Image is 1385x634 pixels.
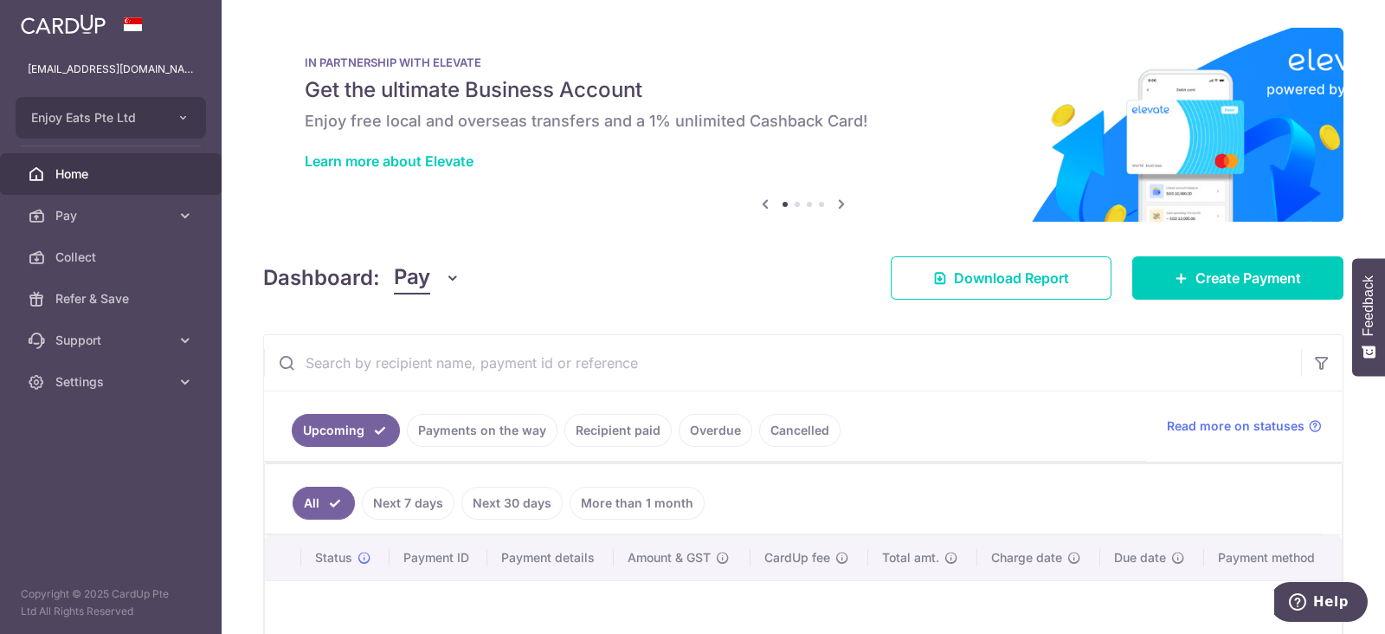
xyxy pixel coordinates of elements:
[891,256,1111,300] a: Download Report
[570,487,705,520] a: More than 1 month
[305,55,1302,69] p: IN PARTNERSHIP WITH ELEVATE
[628,549,711,566] span: Amount & GST
[55,290,170,307] span: Refer & Save
[882,549,939,566] span: Total amt.
[991,549,1062,566] span: Charge date
[16,97,206,139] button: Enjoy Eats Pte Ltd
[1361,275,1376,336] span: Feedback
[1114,549,1166,566] span: Due date
[390,535,487,580] th: Payment ID
[305,111,1302,132] h6: Enjoy free local and overseas transfers and a 1% unlimited Cashback Card!
[292,414,400,447] a: Upcoming
[55,249,170,266] span: Collect
[305,76,1302,104] h5: Get the ultimate Business Account
[1167,417,1304,435] span: Read more on statuses
[407,414,557,447] a: Payments on the way
[315,549,352,566] span: Status
[28,61,194,78] p: [EMAIL_ADDRESS][DOMAIN_NAME]
[1167,417,1322,435] a: Read more on statuses
[461,487,563,520] a: Next 30 days
[1132,256,1343,300] a: Create Payment
[679,414,752,447] a: Overdue
[55,207,170,224] span: Pay
[264,335,1301,391] input: Search by recipient name, payment id or reference
[1352,258,1385,376] button: Feedback - Show survey
[55,373,170,391] span: Settings
[55,332,170,349] span: Support
[293,487,355,520] a: All
[487,535,615,580] th: Payment details
[1204,535,1342,580] th: Payment method
[263,28,1343,222] img: Renovation banner
[954,268,1069,288] span: Download Report
[564,414,672,447] a: Recipient paid
[362,487,454,520] a: Next 7 days
[394,262,430,294] span: Pay
[1274,582,1368,625] iframe: Opens a widget where you can find more information
[263,262,380,294] h4: Dashboard:
[759,414,841,447] a: Cancelled
[764,549,830,566] span: CardUp fee
[394,262,461,294] button: Pay
[1195,268,1301,288] span: Create Payment
[21,14,106,35] img: CardUp
[305,152,473,170] a: Learn more about Elevate
[31,109,159,126] span: Enjoy Eats Pte Ltd
[55,165,170,183] span: Home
